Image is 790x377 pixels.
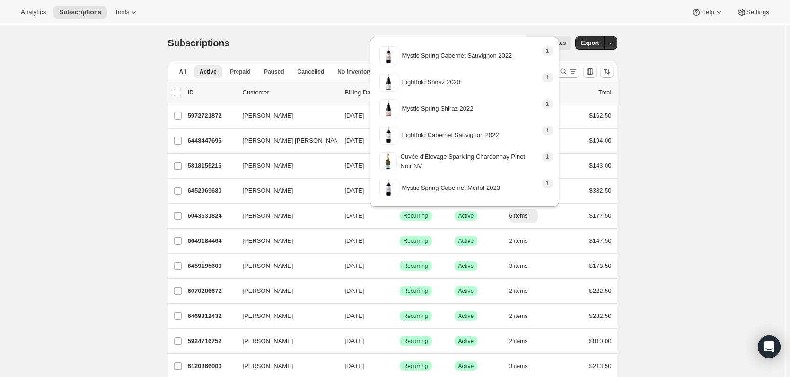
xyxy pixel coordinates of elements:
p: Mystic Spring Shiraz 2022 [402,104,474,113]
span: [DATE] [345,287,364,294]
button: Settings [731,6,775,19]
div: 5818155216[PERSON_NAME][DATE]SuccessRecurringSuccessActive4 items$143.00 [188,159,612,172]
button: Customize table column order and visibility [583,65,597,78]
span: [DATE] [345,187,364,194]
span: [DATE] [345,262,364,269]
span: Recurring [404,262,428,270]
button: Tools [109,6,144,19]
p: 6469812432 [188,311,235,321]
span: Recurring [404,312,428,320]
span: [PERSON_NAME] [PERSON_NAME] [243,136,345,146]
div: 6043631824[PERSON_NAME][DATE]SuccessRecurringSuccessActive6 items$177.50 [188,209,612,223]
p: Mystic Spring Cabernet Sauvignon 2022 [402,51,512,60]
span: [DATE] [345,112,364,119]
span: $213.50 [589,362,612,369]
button: [PERSON_NAME] [237,334,332,349]
p: Cuvée d'Élevage Sparkling Chardonnay Pinot Noir NV [401,152,538,171]
p: Mystic Spring Cabernet Merlot 2023 [402,183,500,193]
button: Search and filter results [557,65,579,78]
span: Prepaid [230,68,251,76]
span: [PERSON_NAME] [243,211,293,221]
span: [PERSON_NAME] [243,261,293,271]
span: [DATE] [345,337,364,344]
span: 3 items [509,262,528,270]
span: [DATE] [345,312,364,319]
span: 1 [546,127,549,134]
p: 5972721872 [188,111,235,120]
p: Total [598,88,611,97]
p: 5818155216 [188,161,235,171]
span: [DATE] [345,237,364,244]
span: Active [458,362,474,370]
span: Active [458,337,474,345]
div: 6448447696[PERSON_NAME] [PERSON_NAME][DATE]SuccessRecurringSuccessActive5 items$194.00 [188,134,612,147]
span: Settings [746,9,769,16]
p: 6120866000 [188,361,235,371]
div: 5924716752[PERSON_NAME][DATE]SuccessRecurringSuccessActive2 items$810.00 [188,334,612,348]
button: [PERSON_NAME] [237,183,332,198]
button: Help [686,6,729,19]
span: Help [701,9,714,16]
span: Recurring [404,237,428,245]
span: Subscriptions [59,9,101,16]
span: Paused [264,68,284,76]
span: [PERSON_NAME] [243,336,293,346]
span: Active [458,212,474,220]
span: 2 items [509,312,528,320]
p: Eightfold Shiraz 2020 [402,77,461,87]
p: ID [188,88,235,97]
button: [PERSON_NAME] [237,308,332,324]
p: Eightfold Cabernet Sauvignon 2022 [402,130,499,140]
button: Analytics [15,6,52,19]
span: 1 [546,180,549,187]
span: Active [458,262,474,270]
div: 5972721872[PERSON_NAME][DATE]SuccessRecurringSuccessActive5 items$162.50 [188,109,612,122]
span: 2 items [509,337,528,345]
span: [PERSON_NAME] [243,361,293,371]
span: 1 [546,47,549,55]
span: $177.50 [589,212,612,219]
p: Customer [243,88,337,97]
span: Active [458,287,474,295]
button: 3 items [509,259,538,273]
div: 6070206672[PERSON_NAME][DATE]SuccessRecurringSuccessActive2 items$222.50 [188,284,612,298]
span: No inventory [337,68,372,76]
div: 6120866000[PERSON_NAME][DATE]SuccessRecurringSuccessActive3 items$213.50 [188,360,612,373]
span: Export [581,39,599,47]
p: 6649184464 [188,236,235,246]
span: $173.50 [589,262,612,269]
button: [PERSON_NAME] [237,158,332,173]
button: 2 items [509,309,538,323]
button: 2 items [509,284,538,298]
span: [PERSON_NAME] [243,111,293,120]
span: [PERSON_NAME] [243,236,293,246]
span: Recurring [404,287,428,295]
button: Subscriptions [53,6,107,19]
button: 2 items [509,334,538,348]
button: [PERSON_NAME] [237,208,332,223]
span: Recurring [404,212,428,220]
span: Recurring [404,337,428,345]
p: 6459195600 [188,261,235,271]
div: 6649184464[PERSON_NAME][DATE]SuccessRecurringSuccessActive2 items$147.50 [188,234,612,248]
p: 6452969680 [188,186,235,196]
span: [DATE] [345,362,364,369]
span: Recurring [404,362,428,370]
span: 1 [546,74,549,81]
p: 6043631824 [188,211,235,221]
span: [PERSON_NAME] [243,186,293,196]
p: 6448447696 [188,136,235,146]
span: Active [200,68,217,76]
div: 6452969680[PERSON_NAME][DATE]SuccessRecurringSuccessActive1 item$382.50 [188,184,612,197]
button: [PERSON_NAME] [PERSON_NAME] [237,133,332,148]
span: 2 items [509,287,528,295]
span: $382.50 [589,187,612,194]
span: 2 items [509,237,528,245]
span: [PERSON_NAME] [243,311,293,321]
div: Open Intercom Messenger [758,335,781,358]
span: 6 items [509,212,528,220]
span: $810.00 [589,337,612,344]
span: $282.50 [589,312,612,319]
span: 1 [546,153,549,161]
span: $147.50 [589,237,612,244]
